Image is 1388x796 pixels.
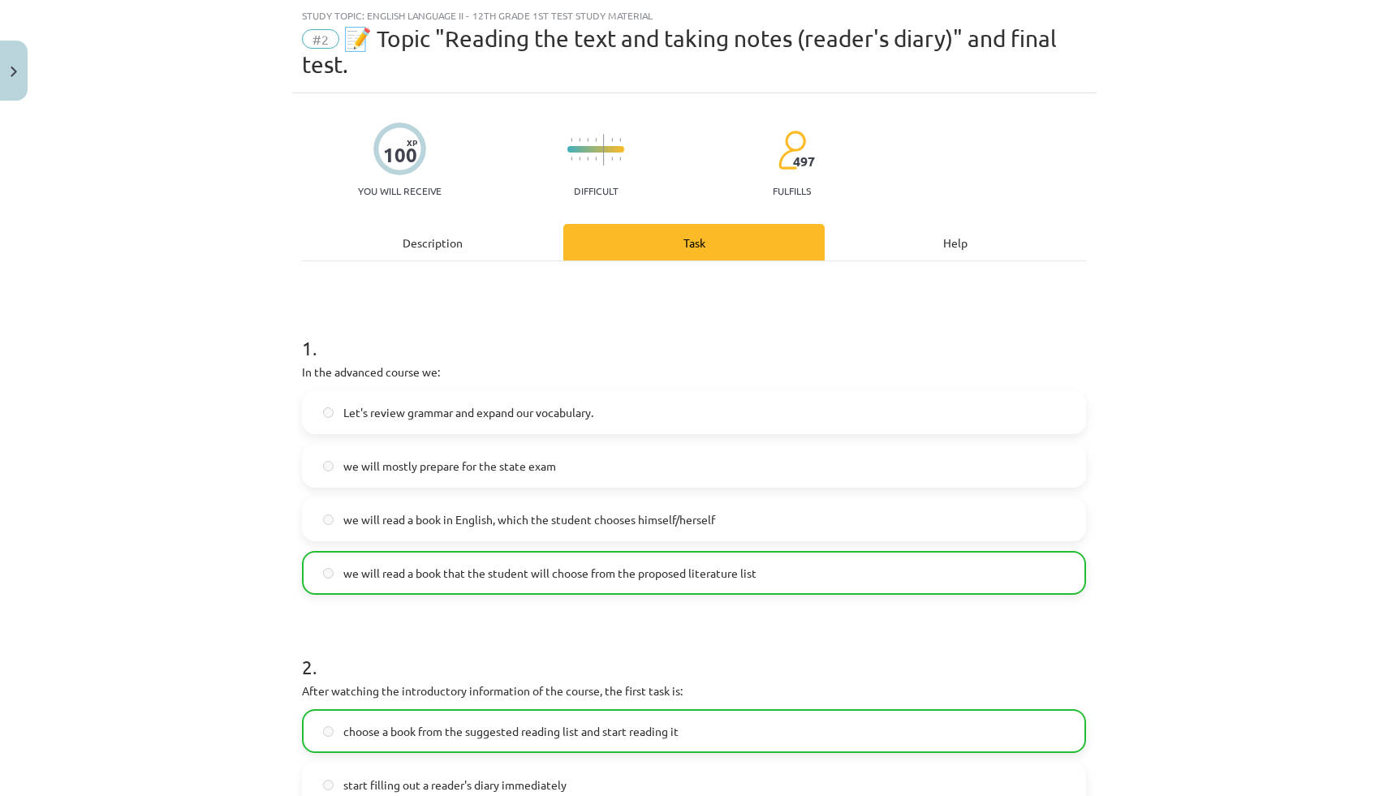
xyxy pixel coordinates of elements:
[574,184,619,197] font: Difficult
[571,157,572,161] img: icon-short-line-57e1e144782c952c97e751825c79c345078a6d821885a25fce030b3d8c18986b.svg
[323,726,334,737] input: choose a book from the suggested reading list and start reading it
[302,364,440,379] font: In the advanced course we:
[343,512,715,527] font: we will read a book in English, which the student chooses himself/herself
[683,235,705,250] font: Task
[313,336,317,359] font: .
[587,138,588,142] img: icon-short-line-57e1e144782c952c97e751825c79c345078a6d821885a25fce030b3d8c18986b.svg
[571,138,572,142] img: icon-short-line-57e1e144782c952c97e751825c79c345078a6d821885a25fce030b3d8c18986b.svg
[323,407,334,418] input: Let's review grammar and expand our vocabulary.
[403,235,463,250] font: Description
[343,724,679,738] font: choose a book from the suggested reading list and start reading it
[302,9,653,22] font: Study topic: English language ii - 12th grade 1st test study material
[619,138,621,142] img: icon-short-line-57e1e144782c952c97e751825c79c345078a6d821885a25fce030b3d8c18986b.svg
[343,405,593,420] font: Let's review grammar and expand our vocabulary.
[778,130,806,170] img: students-c634bb4e5e11cddfef0936a35e636f08e4e9abd3cc4e673bd6f9a4125e45ecb1.svg
[11,67,17,77] img: icon-close-lesson-0947bae3869378f0d4975bcd49f059093ad1ed9edebbc8119c70593378902aed.svg
[323,780,334,790] input: start filling out a reader's diary immediately
[302,336,313,359] font: 1
[943,235,968,250] font: Help
[383,142,417,167] font: 100
[579,157,580,161] img: icon-short-line-57e1e144782c952c97e751825c79c345078a6d821885a25fce030b3d8c18986b.svg
[619,157,621,161] img: icon-short-line-57e1e144782c952c97e751825c79c345078a6d821885a25fce030b3d8c18986b.svg
[773,184,811,197] font: fulfills
[579,138,580,142] img: icon-short-line-57e1e144782c952c97e751825c79c345078a6d821885a25fce030b3d8c18986b.svg
[611,157,613,161] img: icon-short-line-57e1e144782c952c97e751825c79c345078a6d821885a25fce030b3d8c18986b.svg
[343,566,757,580] font: we will read a book that the student will choose from the proposed literature list
[323,461,334,471] input: we will mostly prepare for the state exam
[793,153,815,170] font: 497
[603,134,605,166] img: icon-long-line-d9ea69661e0d244f92f715978eff75569469978d946b2353a9bb055b3ed8787d.svg
[302,655,313,678] font: 2
[323,568,334,579] input: we will read a book that the student will choose from the proposed literature list
[358,184,442,197] font: You will receive
[343,458,556,473] font: we will mostly prepare for the state exam
[595,138,597,142] img: icon-short-line-57e1e144782c952c97e751825c79c345078a6d821885a25fce030b3d8c18986b.svg
[313,655,317,678] font: .
[407,136,417,148] font: XP
[323,514,334,525] input: we will read a book in English, which the student chooses himself/herself
[587,157,588,161] img: icon-short-line-57e1e144782c952c97e751825c79c345078a6d821885a25fce030b3d8c18986b.svg
[611,138,613,142] img: icon-short-line-57e1e144782c952c97e751825c79c345078a6d821885a25fce030b3d8c18986b.svg
[313,31,329,47] font: #2
[302,25,1057,78] font: 📝 Topic "Reading the text and taking notes (reader's diary)" and final test.
[595,157,597,161] img: icon-short-line-57e1e144782c952c97e751825c79c345078a6d821885a25fce030b3d8c18986b.svg
[343,777,567,792] font: start filling out a reader's diary immediately
[302,683,683,698] font: After watching the introductory information of the course, the first task is:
